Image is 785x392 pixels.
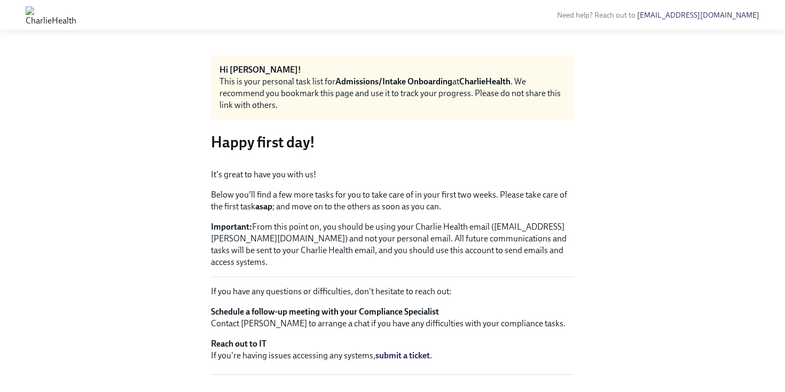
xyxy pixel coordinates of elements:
[255,201,272,211] strong: asap
[211,307,439,317] strong: Schedule a follow-up meeting with your Compliance Specialist
[211,132,574,152] h3: Happy first day!
[26,6,76,23] img: CharlieHealth
[211,169,574,181] p: It's great to have you with us!
[459,76,511,87] strong: CharlieHealth
[211,306,574,330] p: Contact [PERSON_NAME] to arrange a chat if you have any difficulties with your compliance tasks.
[375,350,430,360] a: submit a ticket
[557,11,759,20] span: Need help? Reach out to
[219,65,301,75] strong: Hi [PERSON_NAME]!
[211,222,252,232] strong: Important:
[219,76,566,111] div: This is your personal task list for at . We recommend you bookmark this page and use it to track ...
[211,189,574,213] p: Below you'll find a few more tasks for you to take care of in your first two weeks. Please take c...
[637,11,759,20] a: [EMAIL_ADDRESS][DOMAIN_NAME]
[211,338,574,362] p: If you're having issues accessing any systems, .
[335,76,452,87] strong: Admissions/Intake Onboarding
[211,286,574,297] p: If you have any questions or difficulties, don't hesitate to reach out:
[211,221,574,268] p: From this point on, you should be using your Charlie Health email ([EMAIL_ADDRESS][PERSON_NAME][D...
[211,339,266,349] strong: Reach out to IT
